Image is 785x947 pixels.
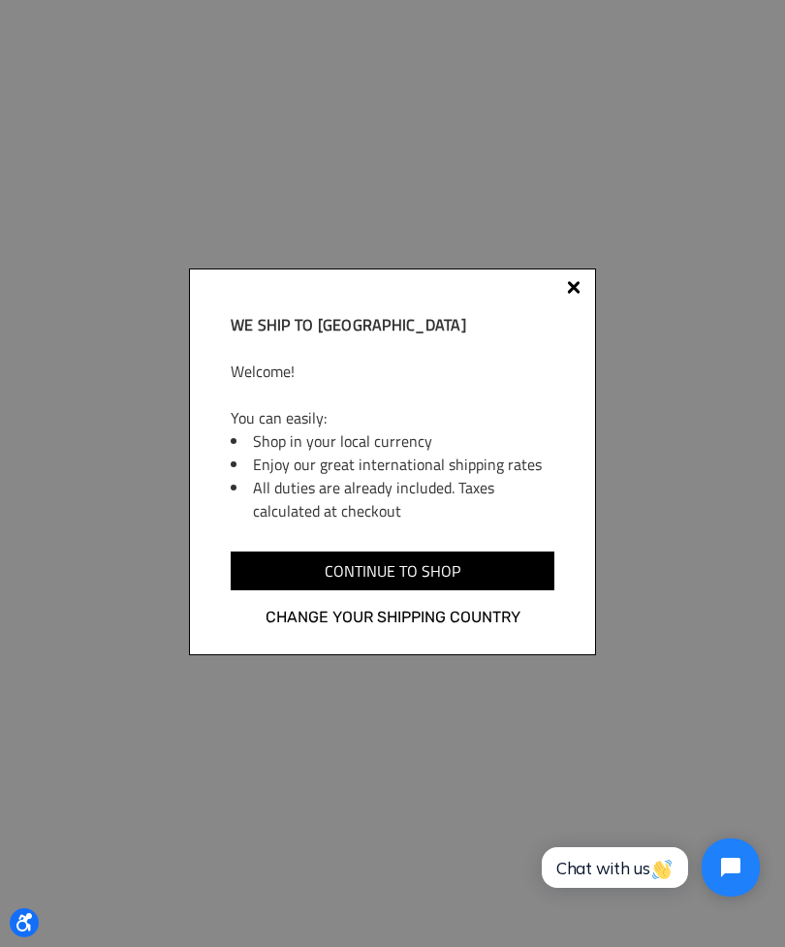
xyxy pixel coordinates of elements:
p: You can easily: [231,406,554,429]
li: Shop in your local currency [253,429,554,453]
span: Phone Number [344,79,449,98]
li: All duties are already included. Taxes calculated at checkout [253,476,554,522]
p: Welcome! [231,360,554,383]
iframe: Tidio Chat [520,822,776,913]
input: Continue to shop [231,552,554,590]
a: Change your shipping country [231,605,554,630]
h2: We ship to [GEOGRAPHIC_DATA] [231,313,554,336]
li: Enjoy our great international shipping rates [253,453,554,476]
